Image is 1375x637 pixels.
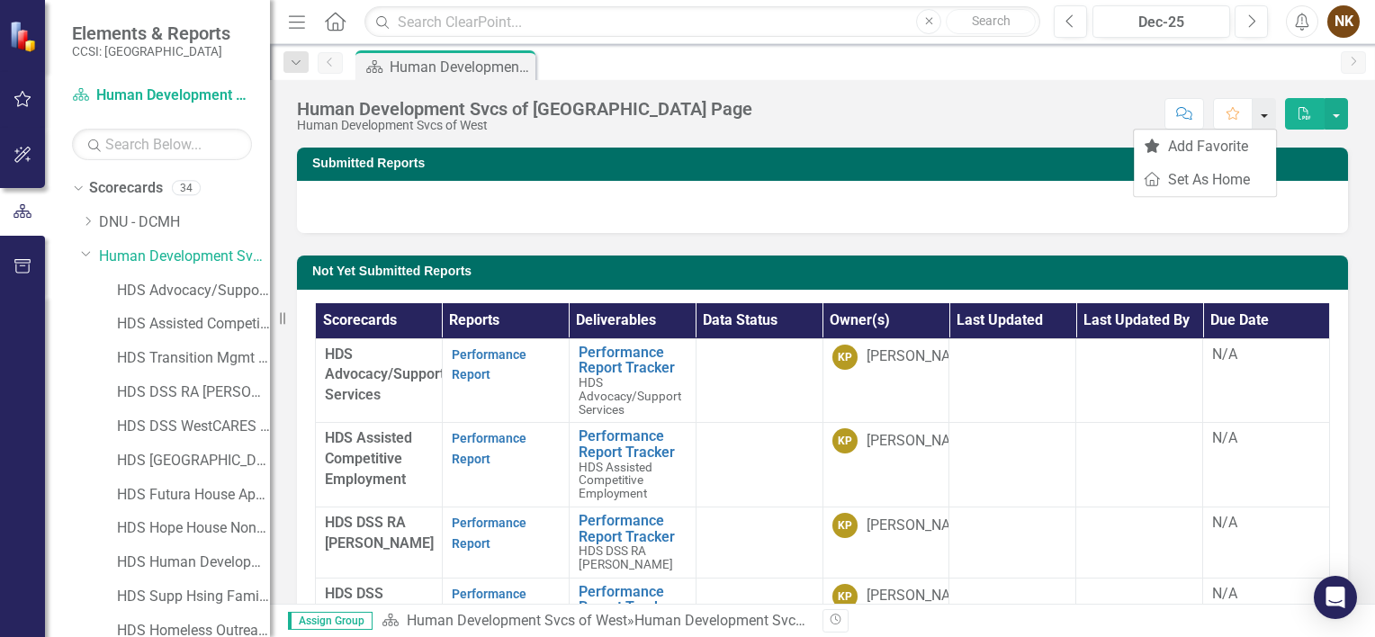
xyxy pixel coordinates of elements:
a: Performance Report [452,431,526,466]
a: Human Development Svcs of West [99,247,270,267]
a: Performance Report Tracker [579,345,687,376]
h3: Submitted Reports [312,157,1339,170]
div: N/A [1212,584,1320,605]
div: [PERSON_NAME] [867,346,975,367]
small: CCSI: [GEOGRAPHIC_DATA] [72,44,230,58]
span: HDS Advocacy/Support Services [325,345,445,404]
div: Human Development Svcs of [GEOGRAPHIC_DATA] Page [634,612,995,629]
a: HDS Supp Hsing Family plus CM [117,587,270,607]
td: Double-Click to Edit Right Click for Context Menu [569,423,696,507]
a: Performance Report [452,587,526,622]
a: Performance Report Tracker [579,584,687,615]
td: Double-Click to Edit [696,507,822,579]
div: Human Development Svcs of [GEOGRAPHIC_DATA] Page [297,99,752,119]
div: KP [832,584,858,609]
div: [PERSON_NAME] [867,431,975,452]
a: HDS Hope House NonMed CC [117,518,270,539]
button: NK [1327,5,1360,38]
a: Scorecards [89,178,163,199]
td: Double-Click to Edit [696,423,822,507]
span: HDS Advocacy/Support Services [579,375,681,417]
input: Search ClearPoint... [364,6,1040,38]
div: KP [832,345,858,370]
a: Set As Home [1134,163,1276,196]
img: ClearPoint Strategy [9,21,40,52]
span: HDS Assisted Competitive Employment [325,429,412,488]
a: Human Development Svcs of West [407,612,627,629]
button: Search [946,9,1036,34]
div: » [382,611,809,632]
div: KP [832,513,858,538]
a: HDS [GEOGRAPHIC_DATA] [117,451,270,471]
a: HDS Assisted Competitive Employment [117,314,270,335]
div: KP [832,428,858,453]
div: Open Intercom Messenger [1314,576,1357,619]
button: Dec-25 [1092,5,1230,38]
div: N/A [1212,428,1320,449]
td: Double-Click to Edit Right Click for Context Menu [569,338,696,423]
a: HDS Human Development House [117,552,270,573]
div: Human Development Svcs of [GEOGRAPHIC_DATA] Page [390,56,531,78]
span: HDS Assisted Competitive Employment [579,460,652,501]
span: HDS DSS RA [PERSON_NAME] [325,514,434,552]
a: DNU - DCMH [99,212,270,233]
a: Performance Report Tracker [579,428,687,460]
h3: Not Yet Submitted Reports [312,265,1339,278]
div: [PERSON_NAME] [867,586,975,606]
span: Assign Group [288,612,373,630]
td: Double-Click to Edit [696,338,822,423]
a: HDS DSS RA [PERSON_NAME] [117,382,270,403]
div: [PERSON_NAME] [867,516,975,536]
a: Add Favorite [1134,130,1276,163]
div: N/A [1212,513,1320,534]
a: Human Development Svcs of West [72,85,252,106]
a: Performance Report Tracker [579,513,687,544]
div: N/A [1212,345,1320,365]
a: HDS Advocacy/Support Services [117,281,270,301]
span: Search [972,13,1011,28]
div: Dec-25 [1099,12,1224,33]
input: Search Below... [72,129,252,160]
a: HDS Futura House Apartments [117,485,270,506]
a: Performance Report [452,516,526,551]
span: HDS DSS RA [PERSON_NAME] [579,543,673,571]
a: Performance Report [452,347,526,382]
a: HDS DSS WestCARES [PERSON_NAME] [117,417,270,437]
a: HDS Transition Mgmt Program [117,348,270,369]
div: Human Development Svcs of West [297,119,752,132]
td: Double-Click to Edit Right Click for Context Menu [569,507,696,579]
span: Elements & Reports [72,22,230,44]
div: 34 [172,181,201,196]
